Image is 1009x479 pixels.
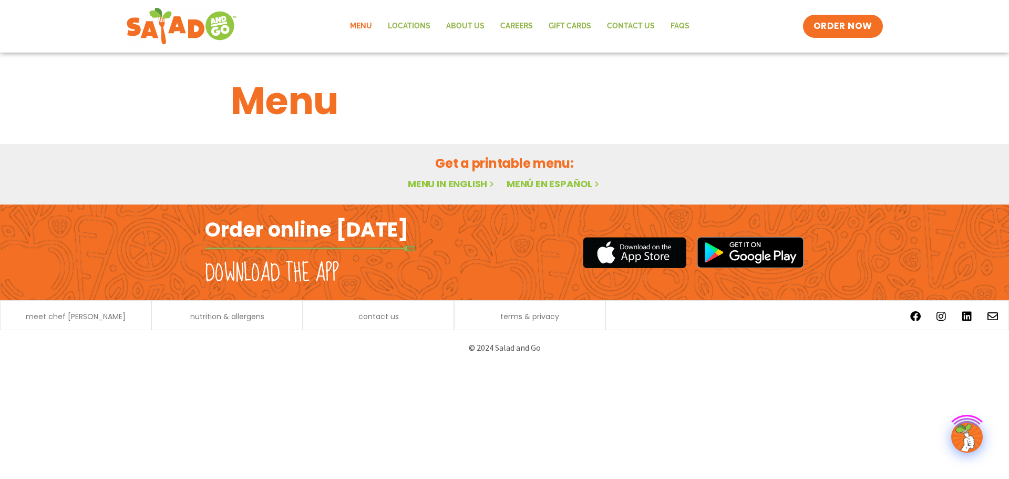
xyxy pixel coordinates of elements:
a: terms & privacy [500,313,559,320]
a: Careers [492,14,541,38]
a: meet chef [PERSON_NAME] [26,313,126,320]
h2: Download the app [205,259,339,288]
h1: Menu [231,73,778,129]
a: Menu [342,14,380,38]
a: FAQs [663,14,697,38]
a: Locations [380,14,438,38]
img: new-SAG-logo-768×292 [126,5,237,47]
a: nutrition & allergens [190,313,264,320]
a: Menu in English [408,177,496,190]
img: appstore [583,236,686,270]
a: About Us [438,14,492,38]
nav: Menu [342,14,697,38]
h2: Order online [DATE] [205,217,408,242]
a: ORDER NOW [803,15,883,38]
img: fork [205,246,415,251]
img: google_play [697,237,804,268]
a: GIFT CARDS [541,14,599,38]
h2: Get a printable menu: [231,154,778,172]
p: © 2024 Salad and Go [210,341,799,355]
span: ORDER NOW [814,20,872,33]
a: Contact Us [599,14,663,38]
a: contact us [358,313,399,320]
a: Menú en español [507,177,601,190]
